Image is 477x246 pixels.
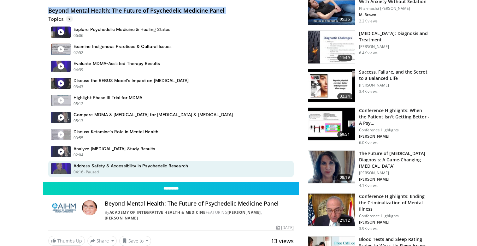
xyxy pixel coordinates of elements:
h4: Analyze [MEDICAL_DATA] Study Results [74,146,156,152]
h4: Address Safety & Accessibility in Psychedelic Research [74,163,188,169]
p: 05:12 [74,101,84,107]
p: Conference Highlights [359,213,430,219]
p: 04:39 [74,67,84,73]
p: 02:52 [74,50,84,56]
p: 05:13 [74,118,84,124]
p: 6.4K views [359,51,378,56]
h4: Highlight Phase III Trial for MDMA [74,95,142,100]
a: [PERSON_NAME] [105,215,138,221]
p: Pharmacist [PERSON_NAME] [359,6,430,11]
p: - Paused [84,169,99,175]
h4: Beyond Mental Health: The Future of Psychedelic Medicine Panel [48,7,294,14]
p: [PERSON_NAME] [359,220,430,225]
p: [PERSON_NAME] [359,44,430,49]
span: 08:19 [337,174,352,181]
p: [PERSON_NAME] [359,83,430,88]
button: Share [87,236,117,246]
h4: Evaluate MDMA-Assisted Therapy Results [74,61,160,66]
h3: Conference Highlights: When the Patient Isn't Getting Better - A Psy… [359,107,430,126]
p: 04:16 [74,169,84,175]
a: [PERSON_NAME] [227,210,261,215]
img: 1419e6f0-d69a-482b-b3ae-1573189bf46e.150x105_q85_crop-smart_upscale.jpg [308,194,355,226]
p: Conference Highlights [359,128,430,133]
span: 05:36 [337,16,352,22]
a: 08:19 The Future of [MEDICAL_DATA] Diagnosis: A Game-Changing [MEDICAL_DATA] [PERSON_NAME] [PERSO... [308,150,430,188]
p: Topics [48,16,73,22]
img: 7307c1c9-cd96-462b-8187-bd7a74dc6cb1.150x105_q85_crop-smart_upscale.jpg [308,69,355,102]
span: 69:51 [337,131,352,138]
img: Avatar [82,200,97,215]
a: Academy of Integrative Health & Medicine [109,210,206,215]
button: Save to [119,236,151,246]
h4: Compare MDMA & [MEDICAL_DATA] for [MEDICAL_DATA] & [MEDICAL_DATA] [74,112,233,117]
p: 4.1K views [359,183,378,188]
div: By FEATURING , [105,210,294,221]
img: Academy of Integrative Health & Medicine [48,200,79,215]
a: 69:51 Conference Highlights: When the Patient Isn't Getting Better - A Psy… Conference Highlights... [308,107,430,145]
span: 21:12 [337,217,352,224]
p: 02:04 [74,152,84,158]
p: [PERSON_NAME] [359,177,430,182]
span: 11:49 [337,55,352,61]
p: 6.0K views [359,140,378,145]
p: [PERSON_NAME] [359,171,430,176]
span: 32:34 [337,93,352,99]
p: M. Brown [359,12,430,17]
p: 2.2K views [359,19,378,24]
a: Thumbs Up [48,236,85,246]
h3: [MEDICAL_DATA]: Diagnosis and Treatment [359,30,430,43]
h4: Explore Psychedelic Medicine & Healing States [74,27,170,32]
h3: Success, Failure, and the Secret to a Balanced Life [359,69,430,81]
h4: Discuss Ketamine's Role in Mental Health [74,129,158,135]
img: 6e0bc43b-d42b-409a-85fd-0f454729f2ca.150x105_q85_crop-smart_upscale.jpg [308,31,355,63]
div: [DATE] [276,225,293,231]
p: [PERSON_NAME] [359,134,430,139]
img: db580a60-f510-4a79-8dc4-8580ce2a3e19.png.150x105_q85_crop-smart_upscale.png [308,151,355,183]
h4: Beyond Mental Health: The Future of Psychedelic Medicine Panel [105,200,294,207]
img: 4362ec9e-0993-4580-bfd4-8e18d57e1d49.150x105_q85_crop-smart_upscale.jpg [308,108,355,141]
p: 03:55 [74,135,84,141]
h4: Discuss the REBUS Model's Impact on [MEDICAL_DATA] [74,78,189,83]
a: 32:34 Success, Failure, and the Secret to a Balanced Life [PERSON_NAME] 3.4K views [308,69,430,102]
a: 21:12 Conference Highlights: Ending the Criminalization of Mental Illness Conference Highlights [... [308,193,430,231]
p: 3.9K views [359,226,378,231]
h4: Examine Indigenous Practices & Cultural Issues [74,44,172,49]
h3: Conference Highlights: Ending the Criminalization of Mental Illness [359,193,430,212]
span: 9 [66,16,73,22]
p: 3.4K views [359,89,378,94]
span: 13 views [271,237,294,245]
a: 11:49 [MEDICAL_DATA]: Diagnosis and Treatment [PERSON_NAME] 6.4K views [308,30,430,64]
h3: The Future of [MEDICAL_DATA] Diagnosis: A Game-Changing [MEDICAL_DATA] [359,150,430,169]
p: 06:06 [74,33,84,39]
p: 03:43 [74,84,84,90]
